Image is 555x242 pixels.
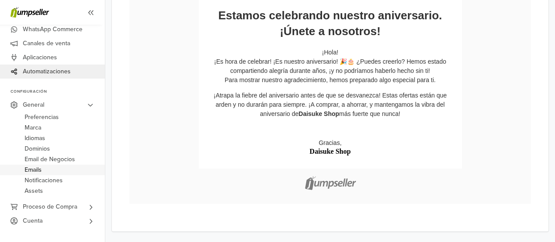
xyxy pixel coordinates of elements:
[25,175,63,186] span: Notificaciones
[82,167,327,204] p: ¡Hola! ¡Es hora de celebrar! ¡Es nuestro aniversario! 🎉🎂 ¿Puedes creerlo? Hemos estado compartien...
[23,65,71,79] span: Automatizaciones
[25,186,43,196] span: Assets
[23,200,77,214] span: Proceso de Compra
[23,98,44,112] span: General
[82,210,327,238] p: ¡Atrapa la fiebre del aniversario antes de que se desvanezca! Estas ofertas están que arden y no ...
[173,229,214,236] strong: Daisuke Shop
[11,89,105,94] p: Configuración
[23,51,57,65] span: Aplicaciones
[25,165,42,175] span: Emails
[23,36,70,51] span: Canales de venta
[82,126,327,158] h2: Estamos celebrando nuestro aniversario. ¡Únete a nosotros!
[25,144,50,154] span: Dominios
[23,214,43,228] span: Cuenta
[25,112,59,123] span: Preferencias
[25,123,41,133] span: Marca
[161,17,248,105] img: Daisuke Shop
[25,133,45,144] span: Idiomas
[25,154,75,165] span: Email de Negocios
[23,22,82,36] span: WhatsApp Commerce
